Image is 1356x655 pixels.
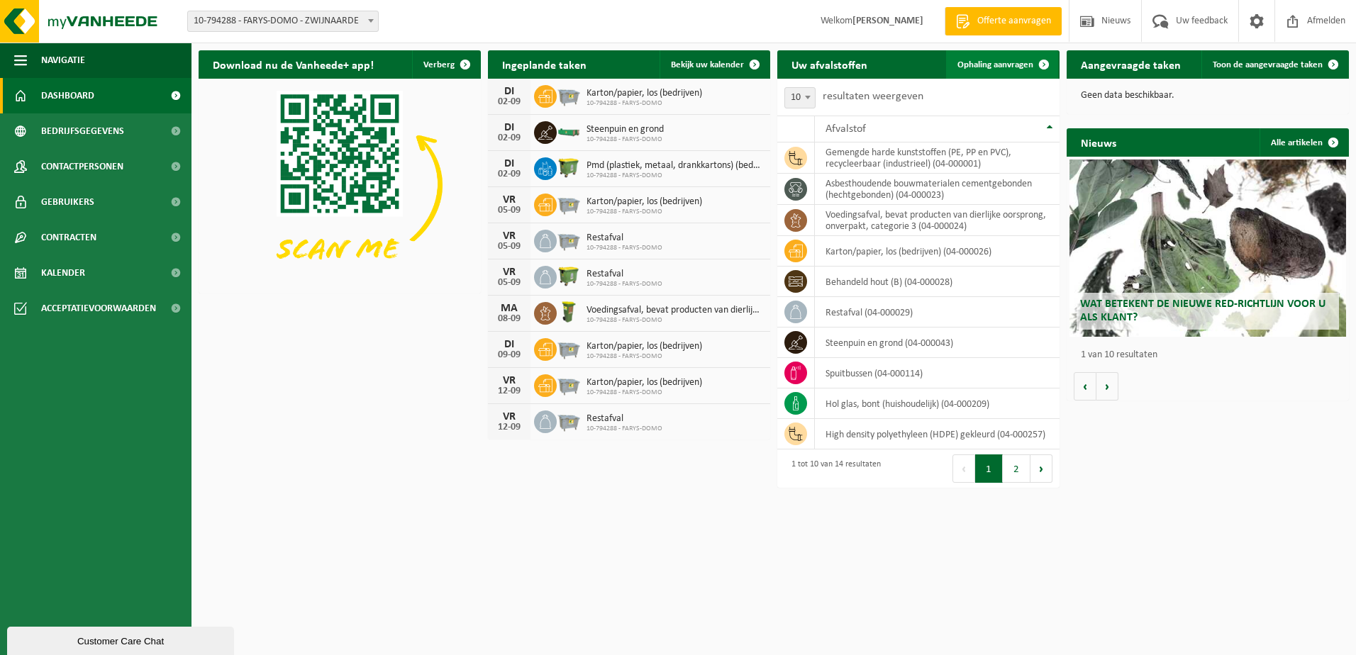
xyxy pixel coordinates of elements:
[495,386,523,396] div: 12-09
[1201,50,1347,79] a: Toon de aangevraagde taken
[495,86,523,97] div: DI
[587,88,702,99] span: Karton/papier, los (bedrijven)
[1069,159,1346,337] a: Wat betekent de nieuwe RED-richtlijn voor u als klant?
[557,408,581,432] img: WB-2500-GAL-GY-01
[957,60,1033,69] span: Ophaling aanvragen
[952,454,975,483] button: Previous
[495,375,523,386] div: VR
[412,50,479,79] button: Verberg
[495,411,523,422] div: VR
[557,372,581,396] img: WB-2500-GAL-GY-01
[946,50,1058,79] a: Ophaling aanvragen
[852,16,923,26] strong: [PERSON_NAME]
[495,169,523,179] div: 02-09
[495,422,523,432] div: 12-09
[41,184,94,220] span: Gebruikers
[495,194,523,206] div: VR
[495,133,523,143] div: 02-09
[815,388,1060,419] td: hol glas, bont (huishoudelijk) (04-000209)
[587,341,702,352] span: Karton/papier, los (bedrijven)
[587,172,763,180] span: 10-794288 - FARYS-DOMO
[1030,454,1052,483] button: Next
[587,413,662,425] span: Restafval
[495,267,523,278] div: VR
[587,99,702,108] span: 10-794288 - FARYS-DOMO
[557,191,581,215] img: WB-2500-GAL-GY-01
[199,50,388,78] h2: Download nu de Vanheede+ app!
[974,14,1055,28] span: Offerte aanvragen
[815,267,1060,297] td: behandeld hout (B) (04-000028)
[495,278,523,288] div: 05-09
[41,255,85,291] span: Kalender
[587,135,664,144] span: 10-794288 - FARYS-DOMO
[199,79,481,291] img: Download de VHEPlus App
[815,327,1060,358] td: steenpuin en grond (04-000043)
[41,78,94,113] span: Dashboard
[495,303,523,314] div: MA
[495,339,523,350] div: DI
[188,11,378,31] span: 10-794288 - FARYS-DOMO - ZWIJNAARDE
[7,624,237,655] iframe: chat widget
[777,50,882,78] h2: Uw afvalstoffen
[815,174,1060,205] td: asbesthoudende bouwmaterialen cementgebonden (hechtgebonden) (04-000023)
[587,352,702,361] span: 10-794288 - FARYS-DOMO
[1081,350,1342,360] p: 1 van 10 resultaten
[1074,372,1096,401] button: Vorige
[587,388,702,397] span: 10-794288 - FARYS-DOMO
[815,142,1060,174] td: gemengde harde kunststoffen (PE, PP en PVC), recycleerbaar (industrieel) (04-000001)
[587,425,662,433] span: 10-794288 - FARYS-DOMO
[785,88,815,108] span: 10
[488,50,601,78] h2: Ingeplande taken
[1260,128,1347,157] a: Alle artikelen
[587,208,702,216] span: 10-794288 - FARYS-DOMO
[557,155,581,179] img: WB-1100-HPE-GN-50
[495,97,523,107] div: 02-09
[557,336,581,360] img: WB-2500-GAL-GY-01
[187,11,379,32] span: 10-794288 - FARYS-DOMO - ZWIJNAARDE
[1067,50,1195,78] h2: Aangevraagde taken
[587,124,664,135] span: Steenpuin en grond
[587,233,662,244] span: Restafval
[587,305,763,316] span: Voedingsafval, bevat producten van dierlijke oorsprong, onverpakt, categorie 3
[784,87,816,108] span: 10
[557,300,581,324] img: WB-0060-HPE-GN-50
[587,377,702,388] span: Karton/papier, los (bedrijven)
[495,242,523,252] div: 05-09
[587,316,763,325] span: 10-794288 - FARYS-DOMO
[41,220,96,255] span: Contracten
[41,291,156,326] span: Acceptatievoorwaarden
[557,83,581,107] img: WB-2500-GAL-GY-01
[41,113,124,149] span: Bedrijfsgegevens
[495,314,523,324] div: 08-09
[823,91,923,102] label: resultaten weergeven
[557,125,581,138] img: HK-XC-10-GN-00
[423,60,455,69] span: Verberg
[1096,372,1118,401] button: Volgende
[1067,128,1130,156] h2: Nieuws
[495,230,523,242] div: VR
[495,158,523,169] div: DI
[587,196,702,208] span: Karton/papier, los (bedrijven)
[41,149,123,184] span: Contactpersonen
[1213,60,1323,69] span: Toon de aangevraagde taken
[815,419,1060,449] td: high density polyethyleen (HDPE) gekleurd (04-000257)
[557,264,581,288] img: WB-1100-HPE-GN-50
[1080,298,1326,323] span: Wat betekent de nieuwe RED-richtlijn voor u als klant?
[495,206,523,215] div: 05-09
[815,358,1060,388] td: spuitbussen (04-000114)
[815,205,1060,236] td: voedingsafval, bevat producten van dierlijke oorsprong, onverpakt, categorie 3 (04-000024)
[815,236,1060,267] td: karton/papier, los (bedrijven) (04-000026)
[557,228,581,252] img: WB-2500-GAL-GY-01
[784,453,881,484] div: 1 tot 10 van 14 resultaten
[495,350,523,360] div: 09-09
[815,297,1060,327] td: restafval (04-000029)
[660,50,769,79] a: Bekijk uw kalender
[587,269,662,280] span: Restafval
[1081,91,1335,101] p: Geen data beschikbaar.
[587,244,662,252] span: 10-794288 - FARYS-DOMO
[945,7,1062,35] a: Offerte aanvragen
[587,160,763,172] span: Pmd (plastiek, metaal, drankkartons) (bedrijven)
[1003,454,1030,483] button: 2
[671,60,744,69] span: Bekijk uw kalender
